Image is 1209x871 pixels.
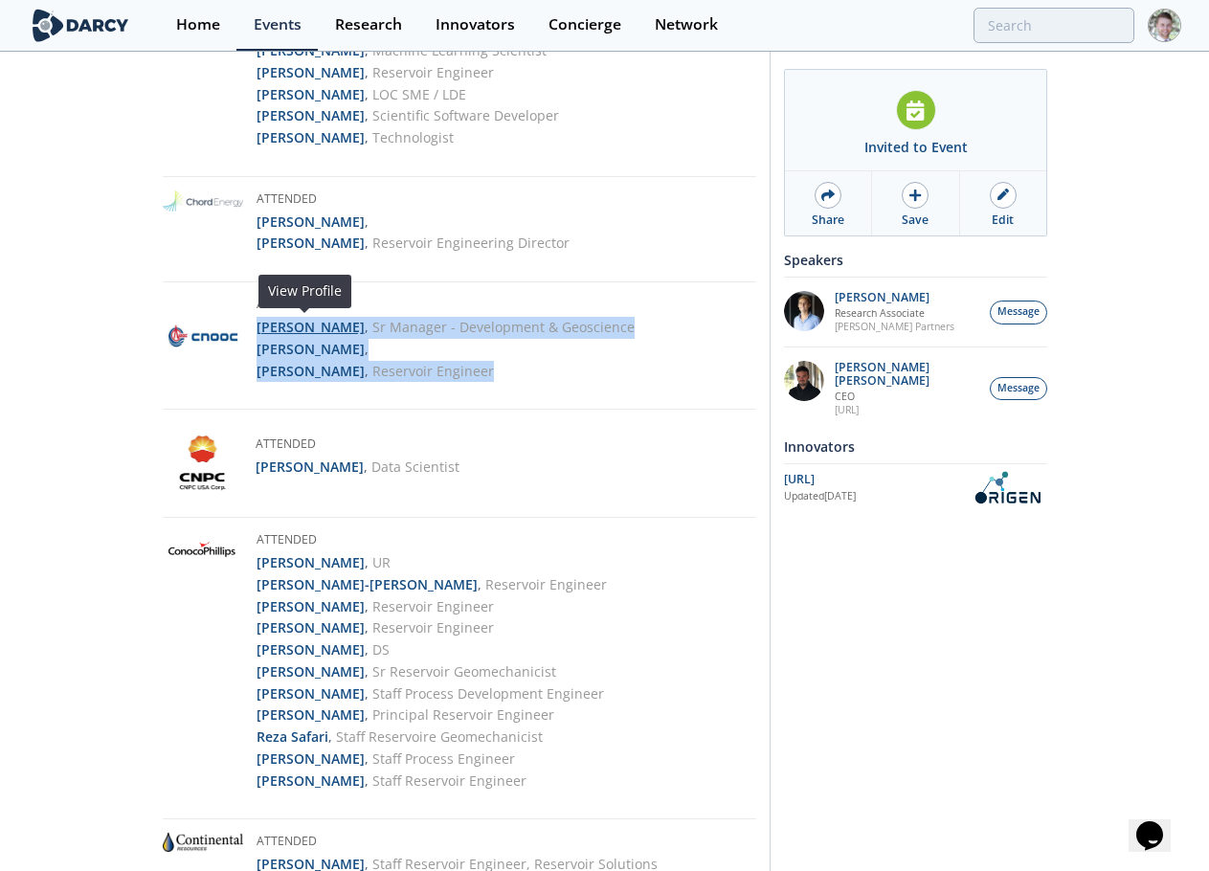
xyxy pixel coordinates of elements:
[365,340,369,358] span: ,
[365,618,369,636] span: ,
[960,171,1046,235] a: Edit
[365,662,369,681] span: ,
[365,640,369,659] span: ,
[990,301,1047,324] button: Message
[163,531,243,575] img: ConocoPhillips
[365,749,369,768] span: ,
[784,361,824,401] img: 20112e9a-1f67-404a-878c-a26f1c79f5da
[365,705,369,724] span: ,
[176,17,220,33] div: Home
[835,390,980,403] p: CEO
[372,771,526,790] span: Staff Reservoir Engineer
[257,618,365,636] strong: [PERSON_NAME]
[256,435,459,457] h5: Attended
[784,471,967,488] div: [URL]
[372,749,515,768] span: Staff Process Engineer
[372,553,391,571] span: UR
[257,362,365,380] strong: [PERSON_NAME]
[997,304,1040,320] span: Message
[365,597,369,615] span: ,
[371,458,459,476] span: Data Scientist
[257,63,365,81] strong: [PERSON_NAME]
[257,106,365,124] strong: [PERSON_NAME]
[365,553,369,571] span: ,
[1129,794,1190,852] iframe: chat widget
[549,17,621,33] div: Concierge
[365,106,369,124] span: ,
[365,771,369,790] span: ,
[372,640,390,659] span: DS
[29,9,133,42] img: logo-wide.svg
[902,212,929,229] div: Save
[257,597,365,615] strong: [PERSON_NAME]
[163,296,243,376] img: CNOOC International (Nexen)
[990,377,1047,401] button: Message
[257,318,365,336] strong: [PERSON_NAME]
[163,190,243,212] img: Chord Energy
[784,243,1047,277] div: Speakers
[257,575,478,593] strong: [PERSON_NAME]-[PERSON_NAME]
[336,727,543,746] span: Staff Reservoire Geomechanicist
[257,212,365,231] strong: [PERSON_NAME]
[257,684,365,703] strong: [PERSON_NAME]
[257,340,365,358] strong: [PERSON_NAME]
[328,727,332,746] span: ,
[835,403,980,416] p: [URL]
[812,212,844,229] div: Share
[835,361,980,388] p: [PERSON_NAME] [PERSON_NAME]
[365,63,369,81] span: ,
[478,575,481,593] span: ,
[864,137,968,157] div: Invited to Event
[257,705,365,724] strong: [PERSON_NAME]
[372,106,559,124] span: Scientific Software Developer
[372,705,554,724] span: Principal Reservoir Engineer
[365,85,369,103] span: ,
[257,640,365,659] strong: [PERSON_NAME]
[372,234,570,252] span: Reservoir Engineering Director
[257,771,365,790] strong: [PERSON_NAME]
[372,128,454,146] span: Technologist
[655,17,718,33] div: Network
[372,63,494,81] span: Reservoir Engineer
[967,471,1047,504] img: OriGen.AI
[835,320,954,333] p: [PERSON_NAME] Partners
[365,362,369,380] span: ,
[257,234,365,252] strong: [PERSON_NAME]
[992,212,1014,229] div: Edit
[257,553,365,571] strong: [PERSON_NAME]
[257,190,570,212] h5: Attended
[485,575,607,593] span: Reservoir Engineer
[784,471,1047,504] a: [URL] Updated[DATE] OriGen.AI
[372,597,494,615] span: Reservoir Engineer
[257,662,365,681] strong: [PERSON_NAME]
[974,8,1134,43] input: Advanced Search
[372,85,466,103] span: LOC SME / LDE
[257,296,635,317] h5: Attended
[372,318,635,336] span: Sr Manager - Development & Geoscience
[365,318,369,336] span: ,
[436,17,515,33] div: Innovators
[257,128,365,146] strong: [PERSON_NAME]
[256,458,364,476] strong: [PERSON_NAME]
[163,423,243,503] img: CNPC USA
[257,833,658,854] h5: Attended
[372,684,604,703] span: Staff Process Development Engineer
[372,362,494,380] span: Reservoir Engineer
[257,85,365,103] strong: [PERSON_NAME]
[784,430,1047,463] div: Innovators
[257,749,365,768] strong: [PERSON_NAME]
[1148,9,1181,42] img: Profile
[163,833,243,851] img: Continental Resources
[835,291,954,304] p: [PERSON_NAME]
[784,291,824,331] img: 1EXUV5ipS3aUf9wnAL7U
[372,662,556,681] span: Sr Reservoir Geomechanicist
[365,684,369,703] span: ,
[335,17,402,33] div: Research
[364,458,368,476] span: ,
[365,128,369,146] span: ,
[257,531,607,552] h5: Attended
[372,618,494,636] span: Reservoir Engineer
[784,489,967,504] div: Updated [DATE]
[254,17,302,33] div: Events
[835,306,954,320] p: Research Associate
